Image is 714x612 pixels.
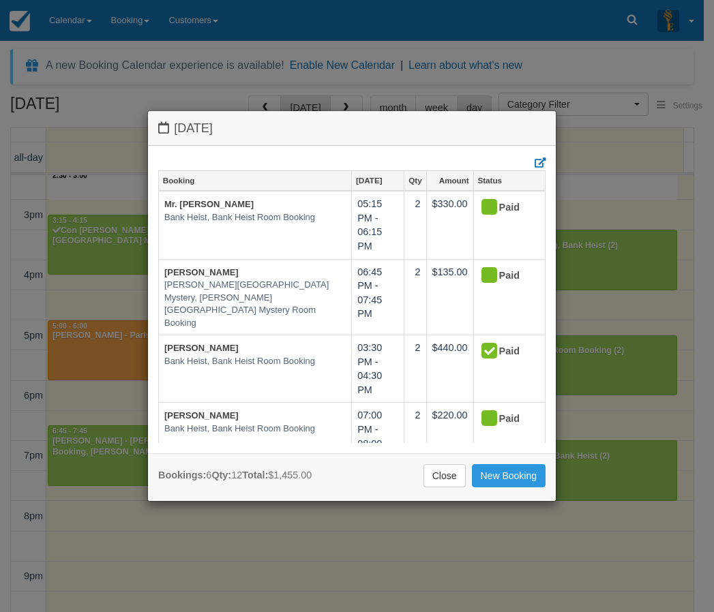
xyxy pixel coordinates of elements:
td: 2 [404,191,426,259]
a: [DATE] [352,171,404,190]
strong: Total: [242,470,268,480]
div: Paid [479,341,528,363]
td: $330.00 [426,191,473,259]
td: 05:15 PM - 06:15 PM [352,191,404,259]
div: 6 12 $1,455.00 [158,468,312,483]
div: Paid [479,408,528,430]
strong: Qty: [211,470,231,480]
h4: [DATE] [158,121,546,136]
td: 2 [404,335,426,403]
a: [PERSON_NAME] [164,267,239,277]
a: [PERSON_NAME] [164,343,239,353]
td: $135.00 [426,259,473,335]
td: $440.00 [426,335,473,403]
div: Paid [479,197,528,219]
a: Close [423,464,466,487]
td: 07:00 PM - 08:00 PM [352,403,404,470]
a: Status [474,171,545,190]
a: Mr. [PERSON_NAME] [164,199,254,209]
a: Qty [404,171,426,190]
a: Amount [427,171,473,190]
td: 06:45 PM - 07:45 PM [352,259,404,335]
td: 2 [404,259,426,335]
em: Bank Heist, Bank Heist Room Booking [164,355,346,368]
div: Paid [479,265,528,287]
em: [PERSON_NAME][GEOGRAPHIC_DATA] Mystery, [PERSON_NAME][GEOGRAPHIC_DATA] Mystery Room Booking [164,279,346,329]
td: 03:30 PM - 04:30 PM [352,335,404,403]
strong: Bookings: [158,470,206,480]
a: Booking [159,171,351,190]
td: $220.00 [426,403,473,470]
em: Bank Heist, Bank Heist Room Booking [164,211,346,224]
em: Bank Heist, Bank Heist Room Booking [164,423,346,435]
a: [PERSON_NAME] [164,410,239,420]
td: 2 [404,403,426,470]
a: New Booking [472,464,546,487]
